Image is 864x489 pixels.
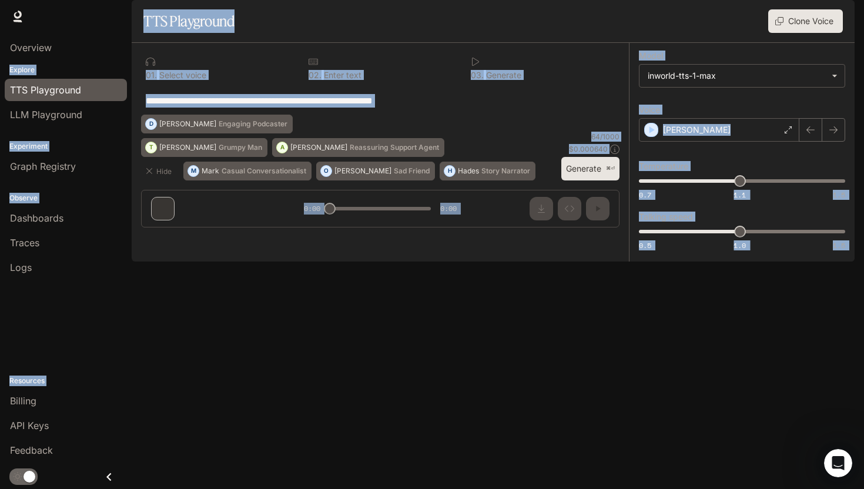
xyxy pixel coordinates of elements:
span: 1.5 [833,240,845,250]
p: ⌘⏎ [606,165,615,172]
div: M [188,162,199,180]
div: inworld-tts-1-max [648,70,826,82]
button: HHadesStory Narrator [440,162,535,180]
p: Temperature [639,162,688,170]
p: Casual Conversationalist [222,168,306,175]
button: D[PERSON_NAME]Engaging Podcaster [141,115,293,133]
button: Hide [141,162,179,180]
p: Story Narrator [481,168,530,175]
button: MMarkCasual Conversationalist [183,162,312,180]
span: 1.0 [734,240,746,250]
p: Enter text [322,71,361,79]
p: Sad Friend [394,168,430,175]
button: Generate⌘⏎ [561,157,619,181]
button: O[PERSON_NAME]Sad Friend [316,162,435,180]
p: Grumpy Man [219,144,262,151]
p: 64 / 1000 [591,132,619,142]
div: inworld-tts-1-max [639,65,845,87]
iframe: Intercom live chat [824,449,852,477]
p: [PERSON_NAME] [334,168,391,175]
button: T[PERSON_NAME]Grumpy Man [141,138,267,157]
p: 0 1 . [146,71,157,79]
p: [PERSON_NAME] [159,144,216,151]
p: Select voice [157,71,206,79]
button: A[PERSON_NAME]Reassuring Support Agent [272,138,444,157]
button: Clone Voice [768,9,843,33]
span: 1.1 [734,190,746,200]
div: D [146,115,156,133]
div: A [277,138,287,157]
p: [PERSON_NAME] [663,124,731,136]
h1: TTS Playground [143,9,235,33]
div: T [146,138,156,157]
p: 0 3 . [471,71,484,79]
p: Mark [202,168,219,175]
p: [PERSON_NAME] [290,144,347,151]
div: O [321,162,331,180]
div: H [444,162,455,180]
p: Model [639,52,663,60]
p: Talking speed [639,213,693,221]
span: 0.5 [639,240,651,250]
span: 0.7 [639,190,651,200]
p: [PERSON_NAME] [159,120,216,128]
p: Reassuring Support Agent [350,144,439,151]
p: Hades [458,168,479,175]
p: Engaging Podcaster [219,120,287,128]
p: Voice [639,106,660,114]
span: 1.5 [833,190,845,200]
p: 0 2 . [309,71,322,79]
p: Generate [484,71,521,79]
